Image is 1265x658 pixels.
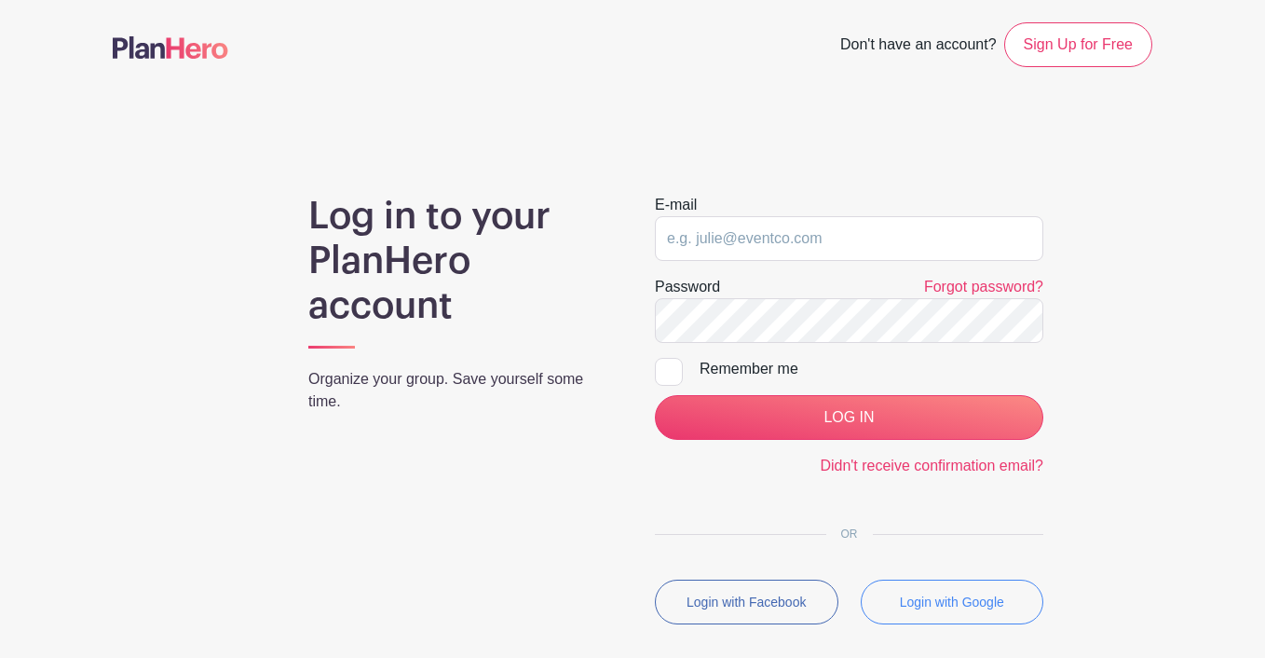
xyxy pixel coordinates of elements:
[655,216,1043,261] input: e.g. julie@eventco.com
[700,358,1043,380] div: Remember me
[861,580,1044,624] button: Login with Google
[308,368,610,413] p: Organize your group. Save yourself some time.
[655,276,720,298] label: Password
[655,395,1043,440] input: LOG IN
[113,36,228,59] img: logo-507f7623f17ff9eddc593b1ce0a138ce2505c220e1c5a4e2b4648c50719b7d32.svg
[655,580,838,624] button: Login with Facebook
[924,279,1043,295] a: Forgot password?
[826,528,873,541] span: OR
[655,194,697,216] label: E-mail
[687,595,806,610] small: Login with Facebook
[900,595,1004,610] small: Login with Google
[840,26,997,67] span: Don't have an account?
[308,194,610,328] h1: Log in to your PlanHero account
[1004,22,1152,67] a: Sign Up for Free
[820,458,1043,473] a: Didn't receive confirmation email?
